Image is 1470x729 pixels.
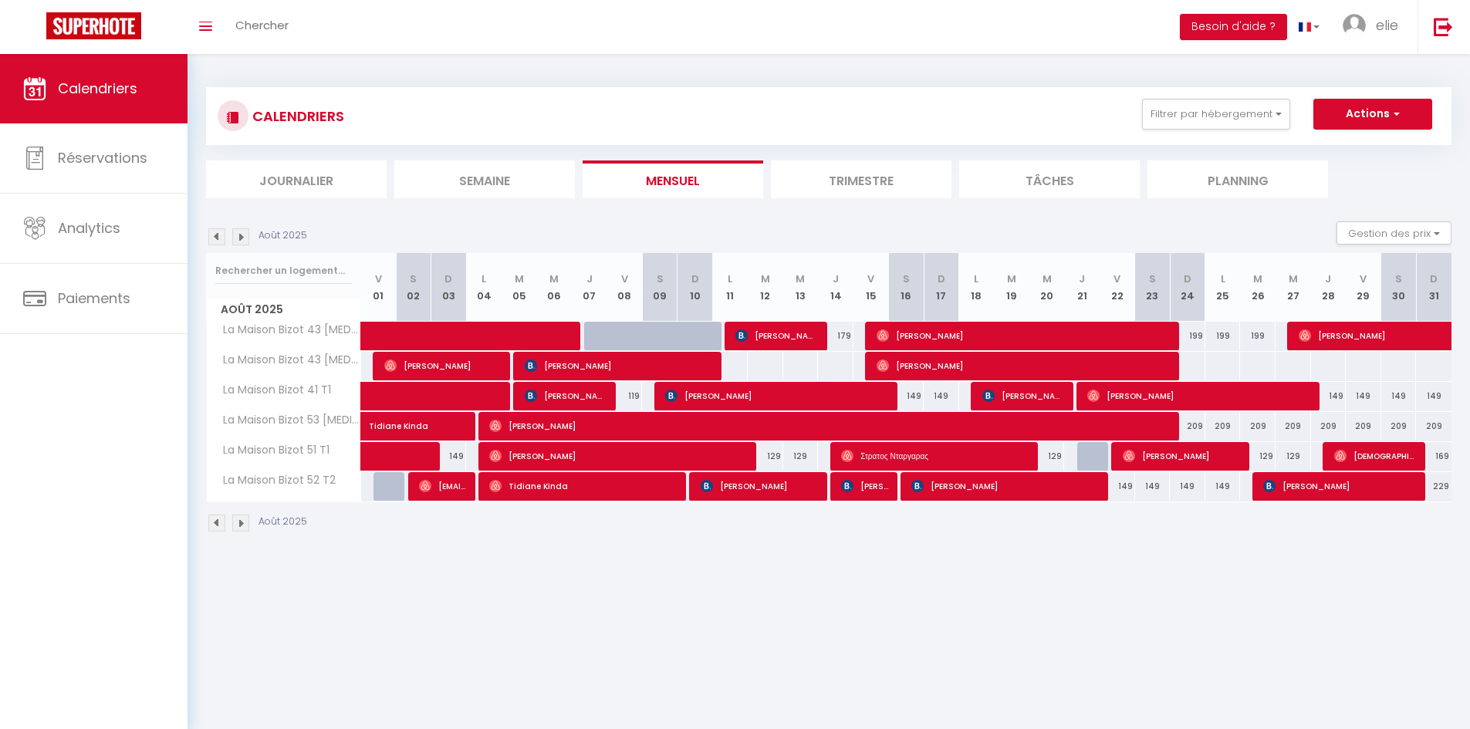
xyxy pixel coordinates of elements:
abbr: V [621,272,628,286]
th: 09 [642,253,678,322]
div: 209 [1276,412,1311,440]
span: [PERSON_NAME] [1087,381,1312,410]
div: 209 [1346,412,1381,440]
li: Trimestre [771,160,951,198]
th: 10 [678,253,713,322]
abbr: S [1149,272,1156,286]
abbr: L [974,272,978,286]
th: 25 [1205,253,1241,322]
abbr: L [482,272,486,286]
th: 04 [466,253,502,322]
span: Tidiane Kinda [489,471,678,501]
div: 209 [1170,412,1205,440]
th: 28 [1311,253,1347,322]
span: Paiements [58,289,130,308]
th: 03 [431,253,467,322]
th: 31 [1416,253,1451,322]
th: 17 [924,253,959,322]
span: Calendriers [58,79,137,98]
abbr: L [1221,272,1225,286]
div: 149 [1135,472,1171,501]
abbr: M [549,272,559,286]
abbr: D [444,272,452,286]
div: 169 [1416,442,1451,471]
abbr: D [1184,272,1191,286]
abbr: S [903,272,910,286]
span: Tidiane Kinda [369,403,475,433]
abbr: J [1079,272,1085,286]
button: Gestion des prix [1337,221,1451,245]
th: 29 [1346,253,1381,322]
th: 20 [1029,253,1065,322]
span: La Maison Bizot 53 [MEDICAL_DATA] [209,412,363,429]
div: 229 [1416,472,1451,501]
th: 12 [748,253,783,322]
div: 199 [1170,322,1205,350]
span: [PERSON_NAME] [665,381,890,410]
th: 08 [607,253,643,322]
abbr: J [586,272,593,286]
div: 129 [748,442,783,471]
abbr: V [375,272,382,286]
th: 11 [712,253,748,322]
div: 119 [607,382,643,410]
abbr: V [1360,272,1367,286]
div: 149 [1311,382,1347,410]
span: [PERSON_NAME] [525,381,607,410]
li: Journalier [206,160,387,198]
span: [PERSON_NAME] [877,321,1172,350]
span: [EMAIL_ADDRESS][DOMAIN_NAME] Ben [419,471,466,501]
span: Στρατος Νταργαρας [841,441,1030,471]
span: [PERSON_NAME] [1123,441,1241,471]
p: Août 2025 [259,515,307,529]
div: 149 [1205,472,1241,501]
img: logout [1434,17,1453,36]
div: 199 [1240,322,1276,350]
span: [DEMOGRAPHIC_DATA]-[PERSON_NAME] [1334,441,1417,471]
span: [PERSON_NAME] [525,351,714,380]
abbr: V [867,272,874,286]
th: 15 [853,253,889,322]
span: Août 2025 [207,299,360,321]
th: 13 [783,253,819,322]
div: 209 [1416,412,1451,440]
div: 149 [888,382,924,410]
div: 149 [1170,472,1205,501]
th: 06 [536,253,572,322]
abbr: M [1253,272,1262,286]
span: [PERSON_NAME] [489,411,1175,440]
abbr: J [833,272,839,286]
abbr: S [1395,272,1402,286]
span: [PERSON_NAME] [877,351,1172,380]
li: Tâches [959,160,1140,198]
div: 149 [1416,382,1451,410]
div: 129 [783,442,819,471]
div: 209 [1381,412,1417,440]
span: elie [1376,15,1398,35]
a: Tidiane Kinda [361,412,397,441]
abbr: D [691,272,699,286]
div: 129 [1029,442,1065,471]
th: 14 [818,253,853,322]
span: Réservations [58,148,147,167]
span: [PERSON_NAME] [701,471,819,501]
th: 23 [1135,253,1171,322]
th: 16 [888,253,924,322]
th: 24 [1170,253,1205,322]
li: Semaine [394,160,575,198]
div: 149 [1100,472,1135,501]
abbr: M [515,272,524,286]
button: Actions [1313,99,1432,130]
span: [PERSON_NAME] [489,441,749,471]
abbr: D [1430,272,1438,286]
div: 209 [1240,412,1276,440]
div: 209 [1311,412,1347,440]
th: 22 [1100,253,1135,322]
abbr: M [1043,272,1052,286]
span: [PERSON_NAME] [911,471,1100,501]
abbr: M [796,272,805,286]
div: 199 [1205,322,1241,350]
span: La Maison Bizot 43 [MEDICAL_DATA] [209,322,363,339]
div: 149 [1381,382,1417,410]
span: [PERSON_NAME] [735,321,818,350]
